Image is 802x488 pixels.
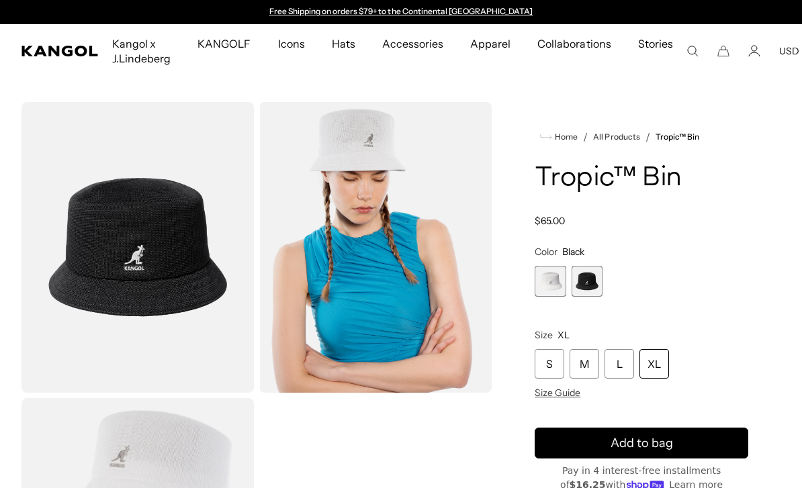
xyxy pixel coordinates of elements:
[605,349,634,379] div: L
[593,132,639,142] a: All Products
[382,24,443,63] span: Accessories
[611,434,673,452] span: Add to bag
[572,266,603,297] label: Black
[717,45,729,57] button: Cart
[558,329,570,341] span: XL
[639,349,669,379] div: XL
[535,266,566,297] div: 1 of 2
[197,24,251,63] span: KANGOLF
[457,24,524,63] a: Apparel
[259,102,492,393] img: white
[578,129,588,145] li: /
[537,24,611,63] span: Collaborations
[112,24,171,78] span: Kangol x J.Lindeberg
[535,129,748,145] nav: breadcrumbs
[470,24,510,63] span: Apparel
[535,428,748,458] button: Add to bag
[21,46,99,56] a: Kangol
[21,102,254,393] img: color-black
[332,24,355,63] span: Hats
[535,266,566,297] label: White
[572,266,603,297] div: 2 of 2
[265,24,318,63] a: Icons
[524,24,624,63] a: Collaborations
[263,7,539,17] div: Announcement
[535,387,580,399] span: Size Guide
[535,164,748,193] h1: Tropic™ Bin
[278,24,305,63] span: Icons
[625,24,686,78] a: Stories
[535,329,553,341] span: Size
[269,6,533,16] a: Free Shipping on orders $79+ to the Continental [GEOGRAPHIC_DATA]
[369,24,457,63] a: Accessories
[263,7,539,17] slideshow-component: Announcement bar
[640,129,650,145] li: /
[779,45,799,57] button: USD
[535,215,565,227] span: $65.00
[540,131,578,143] a: Home
[686,45,699,57] summary: Search here
[638,24,673,78] span: Stories
[318,24,369,63] a: Hats
[562,246,584,258] span: Black
[184,24,264,63] a: KANGOLF
[570,349,599,379] div: M
[552,132,578,142] span: Home
[99,24,184,78] a: Kangol x J.Lindeberg
[535,349,564,379] div: S
[263,7,539,17] div: 1 of 2
[748,45,760,57] a: Account
[535,246,558,258] span: Color
[656,132,699,142] a: Tropic™ Bin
